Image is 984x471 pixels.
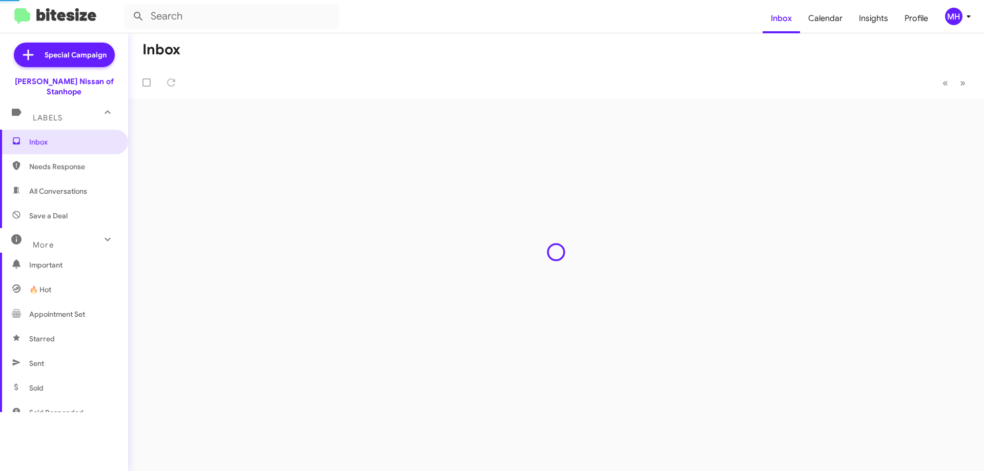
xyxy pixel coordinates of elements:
a: Special Campaign [14,43,115,67]
button: Previous [936,72,954,93]
span: Starred [29,334,55,344]
span: 🔥 Hot [29,284,51,295]
button: MH [936,8,973,25]
div: MH [945,8,962,25]
h1: Inbox [142,42,180,58]
a: Calendar [800,4,851,33]
span: Save a Deal [29,211,68,221]
span: Needs Response [29,161,116,172]
span: All Conversations [29,186,87,196]
span: » [960,76,966,89]
span: Sold Responded [29,407,84,418]
a: Insights [851,4,896,33]
button: Next [954,72,972,93]
input: Search [124,4,339,29]
span: Inbox [29,137,116,147]
span: Sold [29,383,44,393]
span: Special Campaign [45,50,107,60]
span: « [942,76,948,89]
a: Inbox [763,4,800,33]
span: More [33,240,54,250]
span: Important [29,260,116,270]
span: Labels [33,113,63,122]
a: Profile [896,4,936,33]
span: Appointment Set [29,309,85,319]
nav: Page navigation example [937,72,972,93]
span: Sent [29,358,44,368]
